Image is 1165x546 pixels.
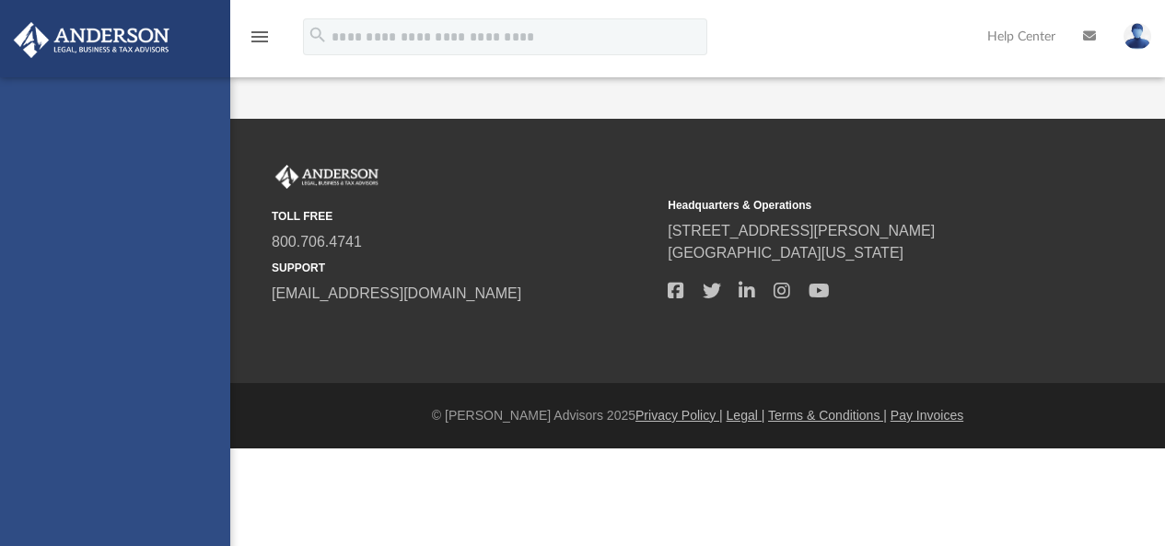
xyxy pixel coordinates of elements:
[668,197,1051,214] small: Headquarters & Operations
[272,285,521,301] a: [EMAIL_ADDRESS][DOMAIN_NAME]
[727,408,765,423] a: Legal |
[272,234,362,250] a: 800.706.4741
[891,408,963,423] a: Pay Invoices
[230,406,1165,425] div: © [PERSON_NAME] Advisors 2025
[249,35,271,48] a: menu
[308,25,328,45] i: search
[272,165,382,189] img: Anderson Advisors Platinum Portal
[768,408,887,423] a: Terms & Conditions |
[668,223,935,238] a: [STREET_ADDRESS][PERSON_NAME]
[635,408,723,423] a: Privacy Policy |
[272,260,655,276] small: SUPPORT
[668,245,903,261] a: [GEOGRAPHIC_DATA][US_STATE]
[1124,23,1151,50] img: User Pic
[249,26,271,48] i: menu
[272,208,655,225] small: TOLL FREE
[8,22,175,58] img: Anderson Advisors Platinum Portal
